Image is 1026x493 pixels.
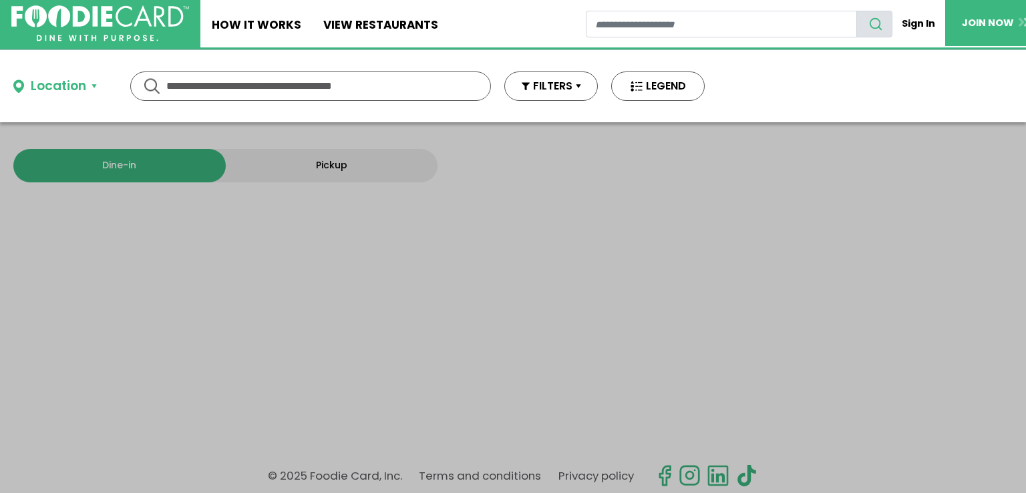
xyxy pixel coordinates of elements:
[31,77,86,96] div: Location
[586,11,857,37] input: restaurant search
[504,71,598,101] button: FILTERS
[11,5,189,41] img: FoodieCard; Eat, Drink, Save, Donate
[611,71,705,101] button: LEGEND
[13,77,97,96] button: Location
[856,11,892,37] button: search
[892,11,945,37] a: Sign In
